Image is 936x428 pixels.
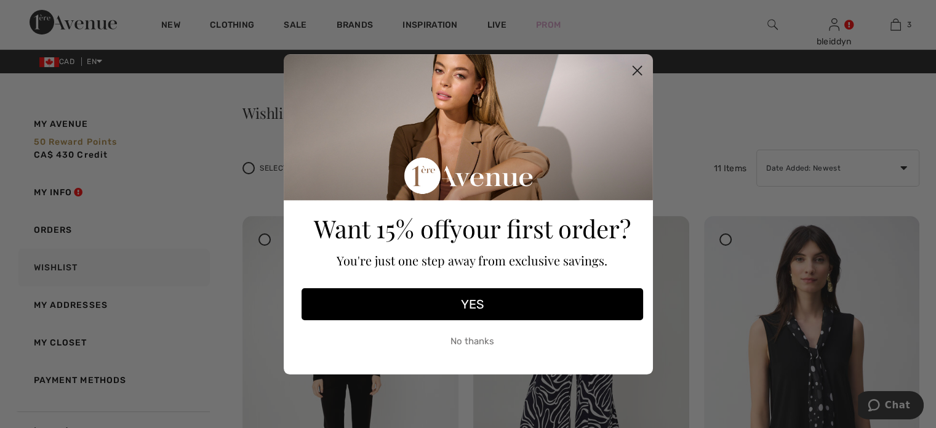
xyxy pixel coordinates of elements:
button: Close dialog [626,60,648,81]
span: You're just one step away from exclusive savings. [337,252,607,269]
button: No thanks [302,326,643,357]
span: your first order? [450,212,631,244]
span: Want 15% off [314,212,450,244]
span: Chat [27,9,52,20]
button: YES [302,288,643,320]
